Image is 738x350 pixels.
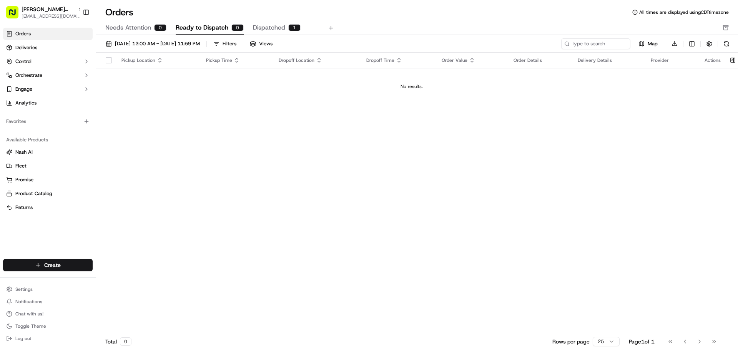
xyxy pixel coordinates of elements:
[8,112,20,124] img: Liam S.
[3,146,93,158] button: Nash AI
[15,204,33,211] span: Returns
[3,259,93,271] button: Create
[120,337,131,346] div: 0
[20,50,138,58] input: Got a question? Start typing here...
[110,140,126,146] span: [DATE]
[3,333,93,344] button: Log out
[3,55,93,68] button: Control
[115,40,200,47] span: [DATE] 12:00 AM - [DATE] 11:59 PM
[3,83,93,95] button: Engage
[6,163,90,169] a: Fleet
[24,119,62,125] span: [PERSON_NAME]
[62,169,126,182] a: 💻API Documentation
[442,57,501,63] div: Order Value
[44,261,61,269] span: Create
[210,38,240,49] button: Filters
[15,286,33,292] span: Settings
[8,100,52,106] div: Past conversations
[6,176,90,183] a: Promise
[578,57,638,63] div: Delivery Details
[8,8,23,23] img: Nash
[15,119,22,126] img: 1736555255976-a54dd68f-1ca7-489b-9aae-adbdc363a1c4
[105,337,131,346] div: Total
[6,190,90,197] a: Product Catalog
[24,140,105,146] span: [PERSON_NAME][GEOGRAPHIC_DATA]
[3,309,93,319] button: Chat with us!
[223,40,236,47] div: Filters
[15,323,46,329] span: Toggle Theme
[279,57,354,63] div: Dropoff Location
[8,133,20,145] img: Snider Plaza
[3,134,93,146] div: Available Products
[64,119,66,125] span: •
[16,73,30,87] img: 5e9a9d7314ff4150bce227a61376b483.jpg
[651,57,692,63] div: Provider
[15,30,31,37] span: Orders
[253,23,285,32] span: Dispatched
[15,58,32,65] span: Control
[15,163,27,169] span: Fleet
[121,57,194,63] div: Pickup Location
[3,28,93,40] a: Orders
[3,97,93,109] a: Analytics
[15,44,37,51] span: Deliveries
[3,201,93,214] button: Returns
[629,338,655,345] div: Page 1 of 1
[5,169,62,182] a: 📗Knowledge Base
[15,172,59,179] span: Knowledge Base
[15,335,31,342] span: Log out
[514,57,565,63] div: Order Details
[705,57,721,63] div: Actions
[288,24,301,31] div: 1
[3,174,93,186] button: Promise
[131,76,140,85] button: Start new chat
[35,73,126,81] div: Start new chat
[54,190,93,196] a: Powered byPylon
[3,41,93,54] a: Deliveries
[15,86,32,93] span: Engage
[22,5,75,13] button: [PERSON_NAME][GEOGRAPHIC_DATA]
[3,160,93,172] button: Fleet
[561,38,630,49] input: Type to search
[15,176,33,183] span: Promise
[721,38,732,49] button: Refresh
[3,321,93,332] button: Toggle Theme
[639,9,729,15] span: All times are displayed using CDT timezone
[76,191,93,196] span: Pylon
[106,140,109,146] span: •
[366,57,429,63] div: Dropoff Time
[154,24,166,31] div: 0
[3,69,93,81] button: Orchestrate
[105,6,133,18] h1: Orders
[6,204,90,211] a: Returns
[15,311,43,317] span: Chat with us!
[206,57,266,63] div: Pickup Time
[15,190,52,197] span: Product Catalog
[3,115,93,128] div: Favorites
[22,13,83,19] button: [EMAIL_ADDRESS][DOMAIN_NAME]
[8,73,22,87] img: 1736555255976-a54dd68f-1ca7-489b-9aae-adbdc363a1c4
[15,100,37,106] span: Analytics
[231,24,244,31] div: 0
[6,149,90,156] a: Nash AI
[68,119,84,125] span: [DATE]
[176,23,228,32] span: Ready to Dispatch
[65,173,71,179] div: 💻
[15,149,33,156] span: Nash AI
[3,3,80,22] button: [PERSON_NAME][GEOGRAPHIC_DATA][EMAIL_ADDRESS][DOMAIN_NAME]
[105,23,151,32] span: Needs Attention
[3,284,93,295] button: Settings
[8,173,14,179] div: 📗
[633,39,663,48] button: Map
[15,72,42,79] span: Orchestrate
[3,187,93,200] button: Product Catalog
[259,40,273,47] span: Views
[552,338,590,345] p: Rows per page
[648,40,658,47] span: Map
[35,81,106,87] div: We're available if you need us!
[73,172,123,179] span: API Documentation
[119,98,140,108] button: See all
[99,83,724,90] div: No results.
